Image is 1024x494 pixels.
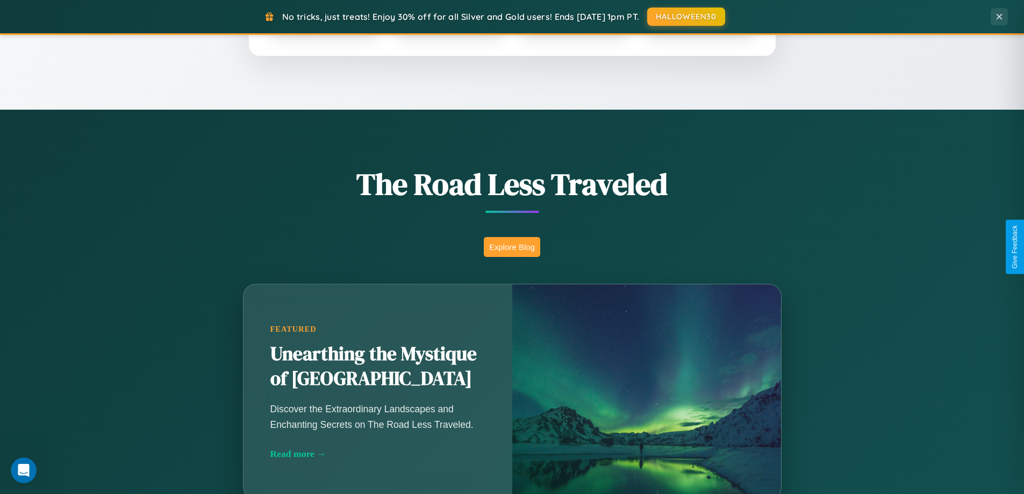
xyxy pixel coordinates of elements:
span: No tricks, just treats! Enjoy 30% off for all Silver and Gold users! Ends [DATE] 1pm PT. [282,11,639,22]
div: Give Feedback [1011,225,1019,269]
h1: The Road Less Traveled [190,163,835,205]
h2: Unearthing the Mystique of [GEOGRAPHIC_DATA] [270,342,485,391]
button: Explore Blog [484,237,540,257]
iframe: Intercom live chat [11,457,37,483]
div: Read more → [270,448,485,460]
button: HALLOWEEN30 [647,8,725,26]
div: Featured [270,325,485,334]
p: Discover the Extraordinary Landscapes and Enchanting Secrets on The Road Less Traveled. [270,402,485,432]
